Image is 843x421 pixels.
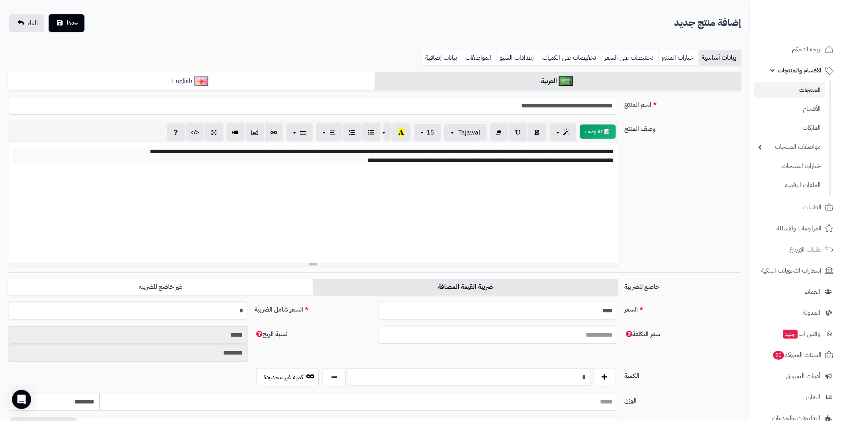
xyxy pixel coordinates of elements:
a: English [8,72,375,91]
a: أدوات التسويق [755,366,838,386]
span: وآتس آب [782,328,821,339]
a: وآتس آبجديد [755,324,838,343]
span: حفظ [66,18,78,28]
img: العربية [559,76,573,86]
span: 15 [427,128,435,137]
span: السلات المتروكة [772,349,822,361]
span: 20 [773,351,784,360]
span: المراجعات والأسئلة [777,223,822,234]
a: إشعارات التحويلات البنكية [755,261,838,280]
span: أدوات التسويق [786,370,821,382]
label: ضريبة القيمة المضافة [313,279,618,295]
span: لوحة التحكم [792,44,822,55]
button: 15 [414,124,441,141]
a: العملاء [755,282,838,301]
a: الطلبات [755,198,838,217]
span: جديد [783,330,798,339]
span: المدونة [803,307,821,318]
div: Open Intercom Messenger [12,390,31,409]
a: المنتجات [755,82,825,98]
a: طلبات الإرجاع [755,240,838,259]
label: السعر [621,302,745,314]
button: 📝 AI وصف [580,125,616,139]
a: خيارات المنتج [659,50,699,66]
span: الطلبات [804,202,822,213]
span: Tajawal [459,128,480,137]
a: العربية [375,72,742,91]
a: إعدادات السيو [496,50,539,66]
a: الغاء [9,14,44,32]
a: بيانات أساسية [699,50,741,66]
a: تخفيضات على السعر [601,50,659,66]
a: السلات المتروكة20 [755,345,838,364]
h2: إضافة منتج جديد [674,15,741,31]
a: الماركات [755,119,825,136]
label: غير خاضع للضريبه [8,279,313,295]
span: العملاء [805,286,821,297]
a: لوحة التحكم [755,40,838,59]
label: خاضع للضريبة [621,279,745,292]
a: تخفيضات على الكميات [539,50,601,66]
a: بيانات إضافية [422,50,462,66]
span: الأقسام والمنتجات [778,65,822,76]
button: Tajawal [444,124,487,141]
a: التقارير [755,388,838,407]
label: الوزن [621,393,745,405]
a: المدونة [755,303,838,322]
a: المراجعات والأسئلة [755,219,838,238]
label: الكمية [621,368,745,381]
label: وصف المنتج [621,121,745,134]
span: طلبات الإرجاع [790,244,822,255]
span: التقارير [806,392,821,403]
label: اسم المنتج [621,97,745,109]
a: الأقسام [755,100,825,117]
a: الملفات الرقمية [755,177,825,194]
img: English [194,76,208,86]
img: logo-2.png [789,21,835,38]
a: المواصفات [462,50,496,66]
span: سعر التكلفة [625,329,661,339]
label: السعر شامل الضريبة [251,302,375,314]
a: مواصفات المنتجات [755,138,825,156]
span: نسبة الربح [255,329,287,339]
a: خيارات المنتجات [755,158,825,175]
span: الغاء [27,18,38,28]
span: إشعارات التحويلات البنكية [761,265,822,276]
button: حفظ [49,14,84,32]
